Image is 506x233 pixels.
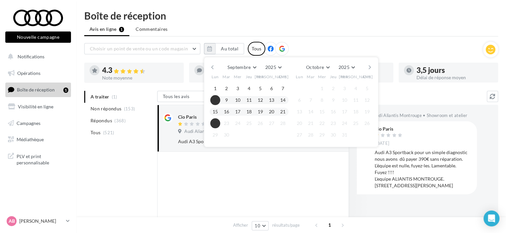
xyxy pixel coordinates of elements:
span: Afficher [233,222,248,228]
a: Boîte de réception1 [4,83,72,97]
div: Open Intercom Messenger [483,210,499,226]
button: 16 [221,107,231,117]
button: 13 [294,107,304,117]
button: 31 [340,130,349,140]
button: 21 [306,118,316,128]
a: Visibilité en ligne [4,100,72,114]
p: [PERSON_NAME] [19,218,63,224]
button: 27 [294,130,304,140]
button: 9 [221,95,231,105]
button: 25 [244,118,254,128]
button: 8 [317,95,327,105]
button: 24 [233,118,243,128]
button: 14 [306,107,316,117]
button: 7 [278,84,288,93]
button: 20 [294,118,304,128]
span: Campagnes [17,120,40,126]
span: Tous les avis [163,93,190,99]
span: Dim [279,74,287,80]
button: 13 [267,95,277,105]
span: 1 [324,220,335,230]
span: [DATE] [375,141,389,146]
span: Non répondus [91,105,121,112]
button: 25 [351,118,361,128]
button: 26 [362,118,372,128]
span: Répondus [91,117,112,124]
div: Audi A3 Sportback pour un simple diagnostic nous avons dû payer 390€ sans réparation. L’équipe es... [178,138,300,145]
button: 6 [294,95,304,105]
button: 4 [351,84,361,93]
button: 1 [317,84,327,93]
button: 17 [233,107,243,117]
button: 18 [351,107,361,117]
span: [PERSON_NAME] [339,74,373,80]
button: 15 [210,107,220,117]
div: Boîte de réception [84,11,498,21]
span: Jeu [246,74,252,80]
button: 15 [317,107,327,117]
a: PLV et print personnalisable [4,149,72,169]
button: 17 [340,107,349,117]
button: 2025 [262,63,284,72]
span: Choisir un point de vente ou un code magasin [90,46,188,51]
button: 27 [267,118,277,128]
button: 20 [267,107,277,117]
button: 19 [362,107,372,117]
button: 4 [244,84,254,93]
button: 18 [244,107,254,117]
span: 2025 [265,64,276,70]
button: 9 [328,95,338,105]
button: 10 [340,95,349,105]
button: 5 [362,84,372,93]
button: Septembre [225,63,259,72]
button: Choisir un point de vente ou un code magasin [84,43,200,54]
div: 1 [63,87,68,93]
button: 6 [267,84,277,93]
span: Médiathèque [17,137,44,142]
span: (521) [103,130,114,135]
span: Mer [318,74,326,80]
span: Lun [296,74,303,80]
span: Boîte de réception [17,87,55,92]
button: 30 [328,130,338,140]
button: 29 [210,130,220,140]
a: AB [PERSON_NAME] [5,215,71,227]
span: Commentaires [136,26,167,32]
button: Au total [204,43,244,54]
button: 3 [340,84,349,93]
div: 3,5 jours [416,67,493,74]
button: 2025 [336,63,357,72]
span: PLV et print personnalisable [17,152,68,166]
button: 3 [233,84,243,93]
div: Délai de réponse moyen [416,75,493,80]
span: Septembre [227,64,251,70]
button: Tous les avis [157,91,223,102]
span: Mar [307,74,315,80]
button: 12 [362,95,372,105]
button: 10 [233,95,243,105]
div: Cio Paris [178,114,197,120]
span: [PERSON_NAME] [255,74,289,80]
button: 28 [306,130,316,140]
span: Jeu [330,74,337,80]
button: 7 [306,95,316,105]
button: 22 [210,118,220,128]
button: Nouvelle campagne [5,31,71,43]
button: 28 [278,118,288,128]
button: 23 [328,118,338,128]
button: Notifications [4,50,70,64]
button: 21 [278,107,288,117]
a: Opérations [4,66,72,80]
span: Audi Aliantis Montrouge • Showroom et atelier [373,113,467,119]
button: Au total [215,43,244,54]
button: 30 [221,130,231,140]
button: 8 [210,95,220,105]
span: Lun [212,74,219,80]
button: 10 [252,221,269,230]
span: Audi Aliantis Montrouge • Showroom et atelier [184,129,279,135]
button: 2 [221,84,231,93]
span: Mer [234,74,242,80]
button: 26 [255,118,265,128]
span: Tous [91,129,100,136]
div: Tous [248,42,265,56]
